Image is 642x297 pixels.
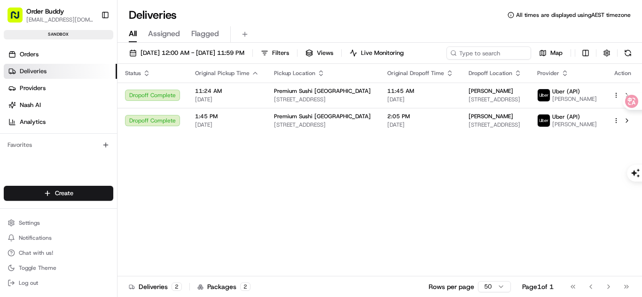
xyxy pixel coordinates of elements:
span: Toggle Theme [19,264,56,272]
span: Settings [19,219,40,227]
div: Packages [197,282,251,291]
button: Toggle Theme [4,261,113,274]
span: Knowledge Base [19,136,72,145]
input: Type to search [446,46,531,60]
img: Nash [9,9,28,28]
button: Create [4,186,113,201]
div: Page 1 of 1 [522,282,554,291]
p: Rows per page [429,282,474,291]
span: Create [55,189,73,198]
span: 2:05 PM [387,113,454,120]
span: Pylon [94,159,114,166]
div: Favorites [4,137,113,152]
span: [DATE] [195,96,259,103]
button: Order Buddy[EMAIL_ADDRESS][DOMAIN_NAME] [4,4,97,26]
span: Original Dropoff Time [387,69,444,77]
span: All times are displayed using AEST timezone [516,11,631,19]
span: Assigned [148,28,180,39]
span: [DATE] [195,121,259,129]
span: Status [125,69,141,77]
span: Notifications [19,234,52,242]
span: Analytics [20,118,46,126]
button: [DATE] 12:00 AM - [DATE] 11:59 PM [125,46,249,60]
span: [STREET_ADDRESS] [469,96,523,103]
div: Action [613,69,633,77]
div: sandbox [4,30,113,39]
span: [PERSON_NAME] [552,95,597,103]
span: Nash AI [20,101,41,109]
span: Filters [272,49,289,57]
span: Views [317,49,333,57]
button: Live Monitoring [345,46,408,60]
button: Notifications [4,231,113,244]
button: Chat with us! [4,246,113,259]
span: [STREET_ADDRESS] [469,121,523,129]
span: Flagged [191,28,219,39]
img: uber-new-logo.jpeg [538,89,550,101]
a: 💻API Documentation [76,132,155,149]
img: uber-new-logo.jpeg [538,114,550,127]
a: 📗Knowledge Base [6,132,76,149]
a: Providers [4,81,117,96]
button: [EMAIL_ADDRESS][DOMAIN_NAME] [26,16,94,23]
button: Views [301,46,337,60]
span: Map [550,49,563,57]
span: 1:45 PM [195,113,259,120]
span: [DATE] 12:00 AM - [DATE] 11:59 PM [141,49,244,57]
button: Start new chat [160,92,171,104]
span: All [129,28,137,39]
span: API Documentation [89,136,151,145]
span: [STREET_ADDRESS] [274,121,372,129]
span: Log out [19,279,38,287]
button: Settings [4,216,113,229]
button: Refresh [621,46,634,60]
span: Chat with us! [19,249,53,257]
span: Deliveries [20,67,47,76]
div: 📗 [9,137,17,145]
button: Order Buddy [26,7,64,16]
a: Powered byPylon [66,159,114,166]
h1: Deliveries [129,8,177,23]
div: Start new chat [32,90,154,99]
div: 💻 [79,137,87,145]
a: Orders [4,47,117,62]
span: Provider [537,69,559,77]
img: 1736555255976-a54dd68f-1ca7-489b-9aae-adbdc363a1c4 [9,90,26,107]
span: Pickup Location [274,69,315,77]
div: We're available if you need us! [32,99,119,107]
span: Original Pickup Time [195,69,250,77]
span: [PERSON_NAME] [469,87,513,95]
span: Providers [20,84,46,92]
span: [PERSON_NAME] [469,113,513,120]
span: Uber (API) [552,88,580,95]
div: 2 [240,282,251,291]
button: Filters [257,46,293,60]
a: Deliveries [4,64,117,79]
span: [DATE] [387,96,454,103]
a: Analytics [4,114,117,129]
span: Orders [20,50,39,59]
a: Nash AI [4,98,117,113]
span: 11:45 AM [387,87,454,95]
button: Map [535,46,567,60]
span: Live Monitoring [361,49,404,57]
span: Premium Sushi [GEOGRAPHIC_DATA] [274,87,371,95]
button: Log out [4,276,113,289]
span: [STREET_ADDRESS] [274,96,372,103]
span: Premium Sushi [GEOGRAPHIC_DATA] [274,113,371,120]
span: [PERSON_NAME] [552,121,597,128]
input: Clear [24,61,155,70]
span: Uber (API) [552,113,580,121]
span: [DATE] [387,121,454,129]
p: Welcome 👋 [9,38,171,53]
div: Deliveries [129,282,182,291]
span: 11:24 AM [195,87,259,95]
div: 2 [172,282,182,291]
span: Dropoff Location [469,69,512,77]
